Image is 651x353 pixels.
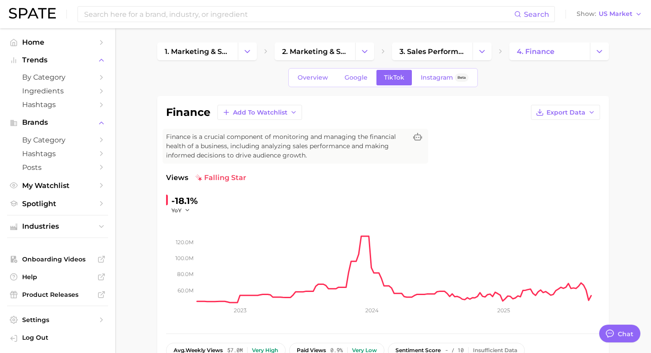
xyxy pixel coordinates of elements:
tspan: 2024 [365,307,379,314]
span: Industries [22,223,93,230]
span: falling star [195,173,246,183]
span: Brands [22,119,93,127]
a: Onboarding Videos [7,253,108,266]
h1: finance [166,107,210,118]
a: Overview [290,70,336,85]
span: Overview [298,74,328,81]
tspan: 100.0m [175,255,194,261]
a: 2. marketing & sales [275,42,355,60]
button: Change Category [473,42,492,60]
img: SPATE [9,8,56,19]
span: YoY [171,207,182,214]
button: Brands [7,116,108,129]
span: My Watchlist [22,181,93,190]
tspan: 2023 [234,307,247,314]
a: by Category [7,70,108,84]
span: Add to Watchlist [233,109,287,116]
a: Posts [7,161,108,174]
span: Export Data [546,109,585,116]
img: falling star [195,174,202,181]
span: Show [577,12,596,16]
a: InstagramBeta [413,70,476,85]
span: 2. marketing & sales [282,47,348,56]
a: by Category [7,133,108,147]
a: Product Releases [7,288,108,301]
tspan: 2025 [497,307,510,314]
a: My Watchlist [7,179,108,192]
span: Log Out [22,334,101,341]
span: Hashtags [22,150,93,158]
span: Instagram [421,74,453,81]
span: Onboarding Videos [22,255,93,263]
tspan: 80.0m [177,271,194,277]
span: by Category [22,136,93,144]
button: Change Category [355,42,374,60]
span: Settings [22,316,93,324]
span: 3. sales performance [399,47,465,56]
a: 1. marketing & sales [157,42,238,60]
input: Search here for a brand, industry, or ingredient [83,7,514,22]
tspan: 60.0m [178,287,194,293]
span: Spotlight [22,200,93,208]
button: Change Category [590,42,609,60]
a: Hashtags [7,98,108,111]
button: Change Category [238,42,257,60]
span: Google [345,74,368,81]
a: Google [337,70,375,85]
a: Help [7,270,108,284]
div: -18.1% [171,194,198,208]
span: Home [22,38,93,46]
a: TikTok [376,70,412,85]
span: 4. finance [517,47,554,56]
button: ShowUS Market [574,8,644,20]
a: Home [7,35,108,49]
span: by Category [22,73,93,81]
a: Hashtags [7,147,108,161]
span: Product Releases [22,291,93,299]
a: 4. finance [509,42,590,60]
a: Spotlight [7,197,108,211]
button: Trends [7,54,108,67]
a: 3. sales performance [392,42,473,60]
span: TikTok [384,74,404,81]
span: Hashtags [22,100,93,109]
span: Search [524,10,549,19]
button: Export Data [531,105,600,120]
a: Settings [7,313,108,326]
span: Trends [22,56,93,64]
span: Beta [457,74,466,81]
button: YoY [171,207,190,214]
span: Ingredients [22,87,93,95]
span: 1. marketing & sales [165,47,230,56]
a: Ingredients [7,84,108,98]
button: Industries [7,220,108,233]
span: Finance is a crucial component of monitoring and managing the financial health of a business, inc... [166,132,407,160]
span: Views [166,173,188,183]
span: US Market [599,12,632,16]
span: Help [22,273,93,281]
span: Posts [22,163,93,172]
tspan: 120.0m [176,239,194,246]
a: Log out. Currently logged in with e-mail mweisbaum@dotdashmdp.com. [7,331,108,346]
button: Add to Watchlist [217,105,302,120]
